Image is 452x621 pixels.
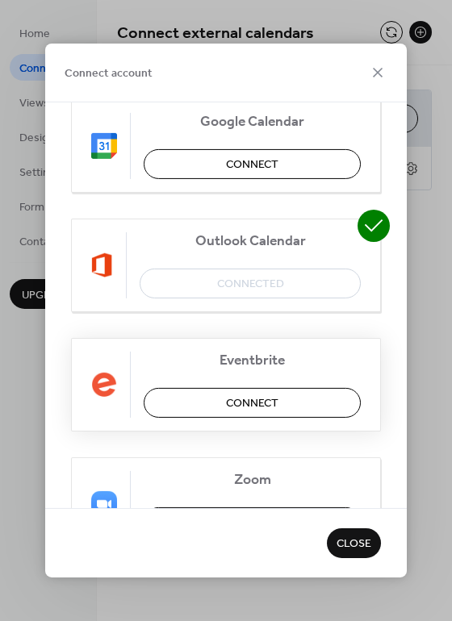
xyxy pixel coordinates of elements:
span: Connect [226,395,278,412]
span: Eventbrite [144,352,361,369]
span: Connect [226,156,278,173]
span: Close [337,536,371,553]
button: Close [327,528,381,558]
button: Connect [144,388,361,418]
span: Outlook Calendar [140,233,361,250]
img: zoom [91,491,117,517]
button: Connect [144,149,361,179]
span: Google Calendar [144,114,361,131]
span: Zoom [144,472,361,489]
img: outlook [91,252,113,278]
img: eventbrite [91,372,117,398]
span: Connect account [65,65,153,82]
img: google [91,133,117,159]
